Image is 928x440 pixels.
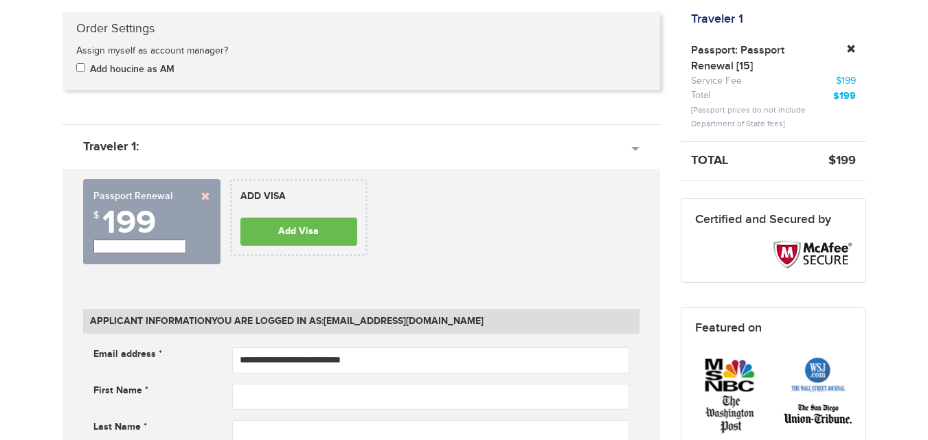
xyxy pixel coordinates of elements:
[691,43,794,75] strong: Passport: Passport Renewal [15]
[691,105,806,128] small: [Passport prices do not include Department of State fees]
[66,22,657,36] h4: Order Settings
[681,154,791,168] h5: Total
[93,420,147,434] label: Last Name *
[833,90,856,102] strong: $199
[240,218,357,246] a: Add Visa
[784,395,852,434] img: featured-tribune.png
[681,12,754,27] div: Traveler 1
[93,210,99,221] sup: $
[691,75,794,89] div: Service Fee
[695,213,852,227] h4: Certified and Secured by
[76,46,253,56] h5: Assign myself as account manager?
[83,309,640,334] h4: Applicant Information
[828,153,856,168] strong: $199
[240,189,357,214] strong: ADD VISA
[63,124,660,169] a: Traveler 1:
[815,75,856,89] div: $199
[93,207,210,240] div: 199
[773,240,852,268] img: Mcaffee
[212,315,484,327] span: You are logged in as: [EMAIL_ADDRESS][DOMAIN_NAME]
[784,356,852,395] img: featured-wsj.png
[691,89,794,103] div: Total
[93,190,172,202] span: Passport Renewal
[93,347,162,361] label: Email address *
[695,395,763,434] img: featured-post.png
[695,356,763,395] img: featured-msnbc.png
[90,62,174,76] label: Add houcine as AM
[695,321,852,335] h4: Featured on
[93,384,148,397] label: First Name *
